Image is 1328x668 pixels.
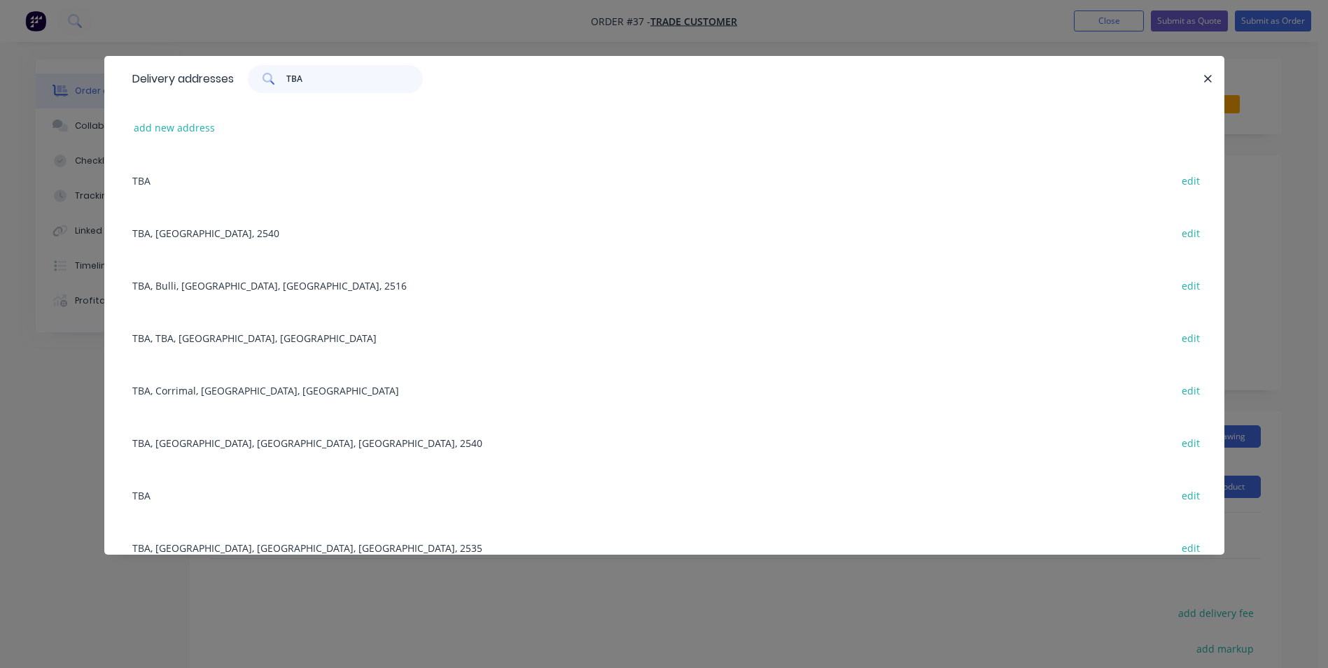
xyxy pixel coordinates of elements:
button: edit [1175,538,1208,557]
div: TBA, [GEOGRAPHIC_DATA], [GEOGRAPHIC_DATA], [GEOGRAPHIC_DATA], 2540 [125,416,1203,469]
button: edit [1175,328,1208,347]
div: TBA [125,154,1203,206]
div: TBA, Corrimal, [GEOGRAPHIC_DATA], [GEOGRAPHIC_DATA] [125,364,1203,416]
button: edit [1175,485,1208,504]
button: edit [1175,433,1208,452]
button: edit [1175,171,1208,190]
button: edit [1175,276,1208,294]
div: Delivery addresses [125,57,234,101]
div: TBA, [GEOGRAPHIC_DATA], 2540 [125,206,1203,259]
button: add new address [127,118,223,137]
button: edit [1175,381,1208,399]
div: TBA [125,469,1203,521]
div: TBA, Bulli, [GEOGRAPHIC_DATA], [GEOGRAPHIC_DATA], 2516 [125,259,1203,311]
div: TBA, [GEOGRAPHIC_DATA], [GEOGRAPHIC_DATA], [GEOGRAPHIC_DATA], 2535 [125,521,1203,574]
div: TBA, TBA, [GEOGRAPHIC_DATA], [GEOGRAPHIC_DATA] [125,311,1203,364]
input: Search delivery addresses... [286,65,423,93]
button: edit [1175,223,1208,242]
